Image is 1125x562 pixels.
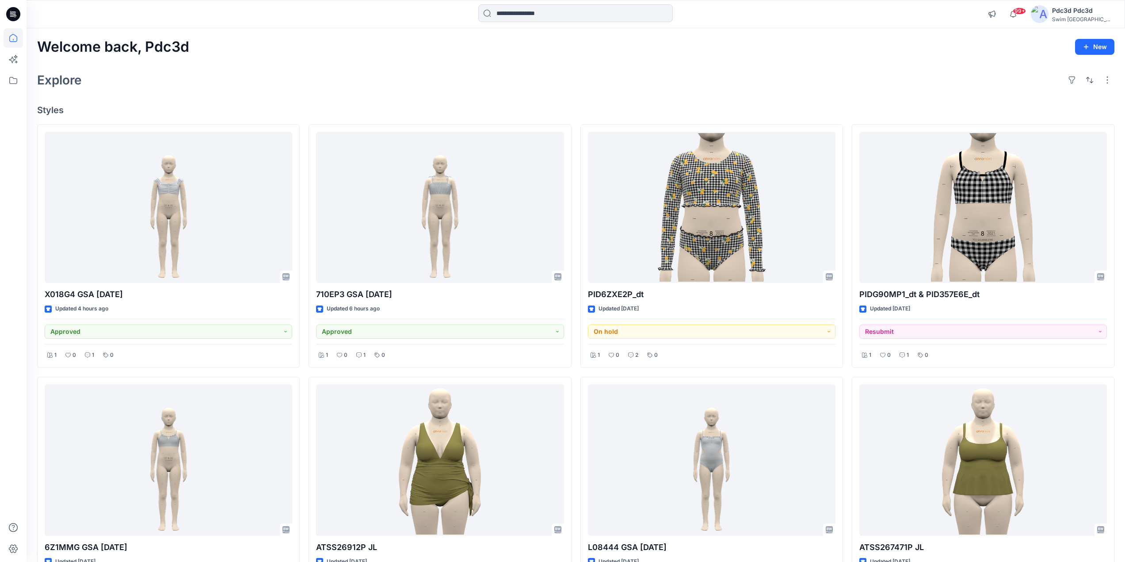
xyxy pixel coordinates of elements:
[326,351,328,360] p: 1
[45,384,292,536] a: 6Z1MMG GSA 2025.6.17
[92,351,94,360] p: 1
[45,132,292,283] a: X018G4 GSA 2025.9.2
[45,541,292,554] p: 6Z1MMG GSA [DATE]
[588,288,835,301] p: PID6ZXE2P_dt
[588,541,835,554] p: L08444 GSA [DATE]
[588,132,835,283] a: PID6ZXE2P_dt
[1013,8,1026,15] span: 99+
[37,39,189,55] h2: Welcome back, Pdc3d
[907,351,909,360] p: 1
[616,351,619,360] p: 0
[37,73,82,87] h2: Explore
[1052,5,1114,16] div: Pdc3d Pdc3d
[859,541,1107,554] p: ATSS267471P JL
[859,132,1107,283] a: PIDG90MP1_dt & PID357E6E_dt
[859,384,1107,536] a: ATSS267471P JL
[363,351,366,360] p: 1
[635,351,638,360] p: 2
[654,351,658,360] p: 0
[870,304,910,313] p: Updated [DATE]
[316,288,564,301] p: 710EP3 GSA [DATE]
[887,351,891,360] p: 0
[110,351,114,360] p: 0
[72,351,76,360] p: 0
[327,304,380,313] p: Updated 6 hours ago
[316,132,564,283] a: 710EP3 GSA 2025.9.2
[1031,5,1049,23] img: avatar
[37,105,1114,115] h4: Styles
[45,288,292,301] p: X018G4 GSA [DATE]
[316,541,564,554] p: ATSS26912P JL
[599,304,639,313] p: Updated [DATE]
[55,304,108,313] p: Updated 4 hours ago
[344,351,347,360] p: 0
[859,288,1107,301] p: PIDG90MP1_dt & PID357E6E_dt
[1052,16,1114,23] div: Swim [GEOGRAPHIC_DATA]
[588,384,835,536] a: L08444 GSA 2025.6.20
[925,351,928,360] p: 0
[316,384,564,536] a: ATSS26912P JL
[381,351,385,360] p: 0
[598,351,600,360] p: 1
[54,351,57,360] p: 1
[1075,39,1114,55] button: New
[869,351,871,360] p: 1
